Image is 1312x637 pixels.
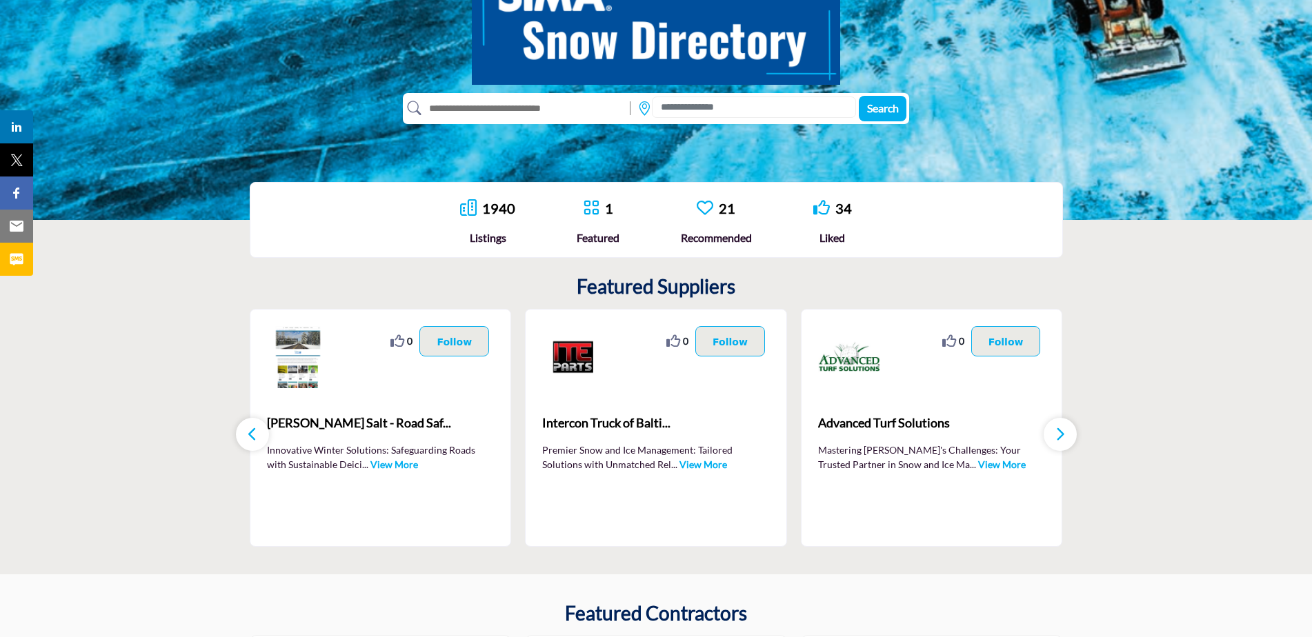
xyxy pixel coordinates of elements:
[407,334,413,348] span: 0
[971,326,1041,356] button: Follow
[671,458,677,470] span: ...
[460,230,515,246] div: Listings
[818,326,880,388] img: Advanced Turf Solutions
[818,414,1046,432] span: Advanced Turf Solutions
[583,199,599,218] a: Go to Featured
[605,200,613,216] a: 1
[959,334,964,348] span: 0
[267,405,495,442] b: Cargill Salt - Road Safety
[719,200,735,216] a: 21
[835,200,852,216] a: 34
[542,405,770,442] a: Intercon Truck of Balti...
[419,326,489,356] button: Follow
[859,96,906,121] button: Search
[542,326,604,388] img: Intercon Truck of Baltimore
[818,405,1046,442] a: Advanced Turf Solutions
[542,443,770,470] p: Premier Snow and Ice Management: Tailored Solutions with Unmatched Rel
[267,443,495,470] p: Innovative Winter Solutions: Safeguarding Roads with Sustainable Deici
[681,230,752,246] div: Recommended
[565,602,747,625] h2: Featured Contractors
[362,458,368,470] span: ...
[267,414,495,432] span: [PERSON_NAME] Salt - Road Saf...
[577,275,735,299] h2: Featured Suppliers
[988,334,1024,349] p: Follow
[867,101,899,114] span: Search
[437,334,472,349] p: Follow
[813,199,830,216] i: Go to Liked
[713,334,748,349] p: Follow
[697,199,713,218] a: Go to Recommended
[978,458,1026,470] a: View More
[542,405,770,442] b: Intercon Truck of Baltimore
[818,443,1046,470] p: Mastering [PERSON_NAME]'s Challenges: Your Trusted Partner in Snow and Ice Ma
[542,414,770,432] span: Intercon Truck of Balti...
[267,405,495,442] a: [PERSON_NAME] Salt - Road Saf...
[679,458,727,470] a: View More
[370,458,418,470] a: View More
[482,200,515,216] a: 1940
[577,230,619,246] div: Featured
[970,458,976,470] span: ...
[813,230,852,246] div: Liked
[695,326,765,356] button: Follow
[267,326,329,388] img: Cargill Salt - Road Safety
[626,98,634,119] img: Rectangle%203585.svg
[683,334,688,348] span: 0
